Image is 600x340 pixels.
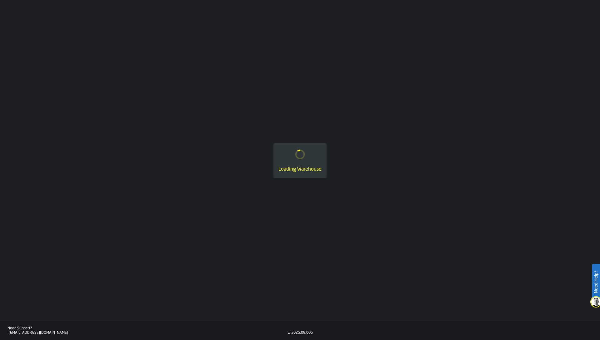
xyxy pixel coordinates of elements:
[287,331,290,335] div: v.
[592,264,599,299] label: Need Help?
[278,166,322,173] div: Loading Warehouse
[7,326,287,331] div: Need Support?
[7,326,287,335] a: Need Support?[EMAIL_ADDRESS][DOMAIN_NAME]
[9,331,287,335] div: [EMAIL_ADDRESS][DOMAIN_NAME]
[291,331,313,335] div: 2025.08.005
